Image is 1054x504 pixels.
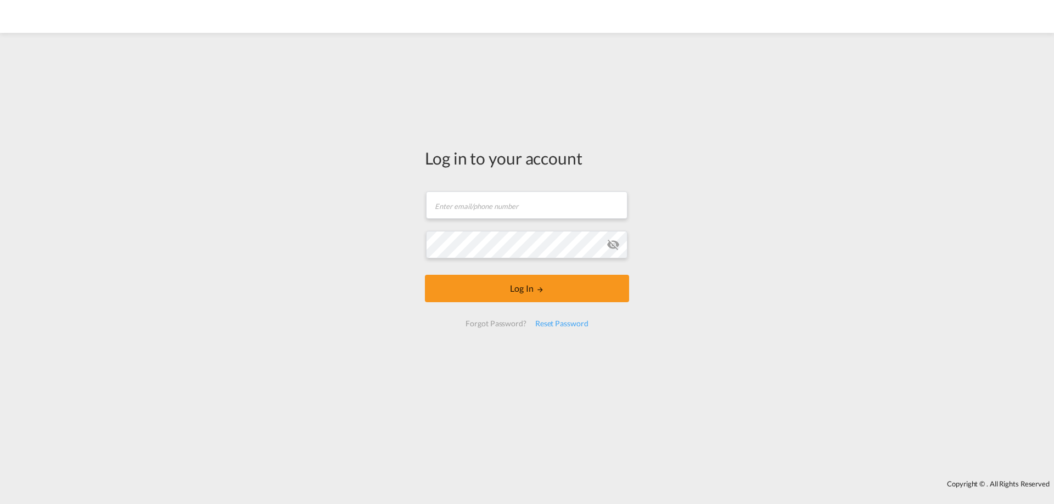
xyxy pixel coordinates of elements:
div: Log in to your account [425,146,629,169]
input: Enter email/phone number [426,191,627,219]
div: Forgot Password? [461,314,530,333]
div: Reset Password [531,314,593,333]
button: LOGIN [425,275,629,302]
md-icon: icon-eye-off [607,238,620,251]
